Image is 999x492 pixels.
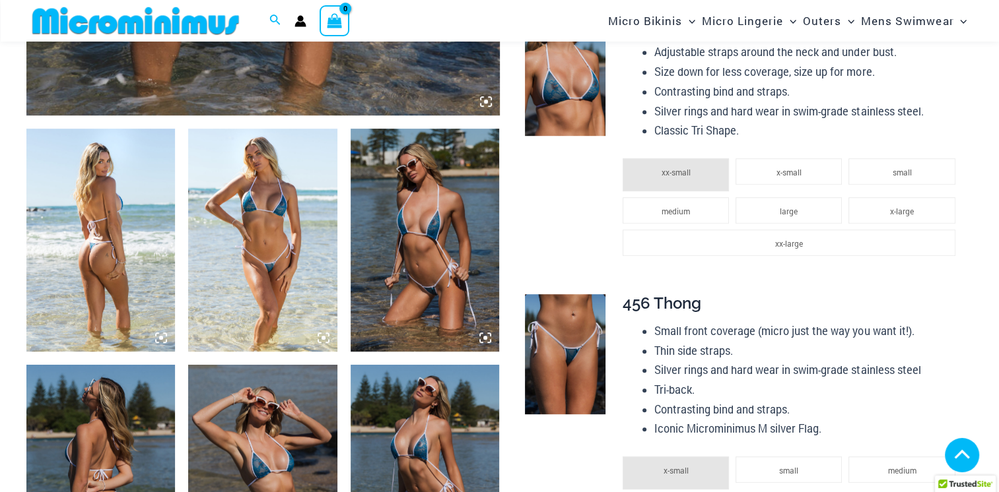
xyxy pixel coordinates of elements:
img: Waves Breaking Ocean 312 Top 456 Bottom [188,129,337,352]
span: small [893,167,912,177]
li: Tri-back. [654,380,961,400]
span: 456 Thong [623,293,701,313]
li: Silver rings and hard wear in swim-grade stainless steel. [654,102,961,121]
li: Small front coverage (micro just the way you want it!). [654,321,961,341]
span: Micro Bikinis [608,4,682,38]
li: medium [848,456,955,483]
li: small [848,158,955,185]
a: Account icon link [294,15,306,27]
li: x-small [623,456,729,489]
span: Menu Toggle [953,4,967,38]
a: Mens SwimwearMenu ToggleMenu Toggle [858,4,970,38]
span: xx-small [661,167,690,177]
li: Classic Tri Shape. [654,121,961,140]
li: medium [623,197,729,224]
img: Waves Breaking Ocean 456 Bottom [525,294,605,414]
span: Menu Toggle [841,4,854,38]
li: Silver rings and hard wear in swim-grade stainless steel [654,360,961,380]
li: Contrasting bind and straps. [654,400,961,419]
li: Iconic Microminimus M silver Flag. [654,419,961,439]
span: medium [888,465,916,476]
li: x-large [848,197,955,224]
img: Waves Breaking Ocean 312 Top 456 Bottom [26,129,175,352]
nav: Site Navigation [603,2,973,40]
li: xx-small [623,158,729,191]
span: medium [662,206,690,216]
li: small [736,456,842,483]
span: x-small [663,465,688,476]
li: Size down for less coverage, size up for more. [654,62,961,82]
img: MM SHOP LOGO FLAT [27,6,244,36]
span: large [780,206,798,216]
span: Outers [803,4,841,38]
span: Menu Toggle [682,4,695,38]
li: Thin side straps. [654,341,961,361]
span: xx-large [775,238,803,249]
a: View Shopping Cart, empty [320,5,350,36]
li: x-small [736,158,842,185]
a: Micro BikinisMenu ToggleMenu Toggle [605,4,699,38]
li: xx-large [623,230,955,256]
span: small [779,465,798,476]
li: Adjustable straps around the neck and under bust. [654,42,961,62]
span: x-small [776,167,802,177]
span: x-large [890,206,914,216]
img: Waves Breaking Ocean 312 Top 456 Bottom [351,129,499,352]
a: Micro LingerieMenu ToggleMenu Toggle [699,4,800,38]
span: Mens Swimwear [861,4,953,38]
li: large [736,197,842,224]
a: Search icon link [269,13,281,30]
li: Contrasting bind and straps. [654,82,961,102]
a: OutersMenu ToggleMenu Toggle [800,4,858,38]
span: Menu Toggle [783,4,796,38]
span: Micro Lingerie [702,4,783,38]
img: Waves Breaking Ocean 312 Top [525,16,605,136]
